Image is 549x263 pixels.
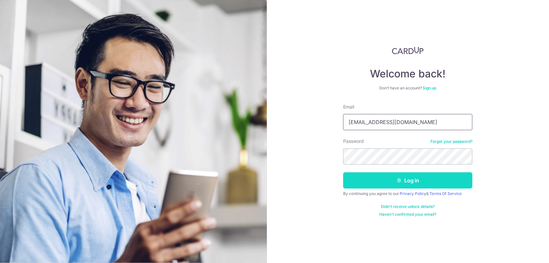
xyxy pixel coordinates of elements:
a: Haven't confirmed your email? [379,212,436,217]
img: CardUp Logo [392,47,424,54]
a: Didn't receive unlock details? [381,204,435,209]
label: Email [343,104,354,110]
a: Sign up [423,86,437,90]
label: Password [343,138,364,144]
input: Enter your Email [343,114,472,130]
a: Privacy Policy [400,191,426,196]
a: Forgot your password? [430,139,472,144]
div: Don’t have an account? [343,86,472,91]
div: By continuing you agree to our & [343,191,472,196]
a: Terms Of Service [429,191,462,196]
h4: Welcome back! [343,67,472,80]
button: Log in [343,172,472,189]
